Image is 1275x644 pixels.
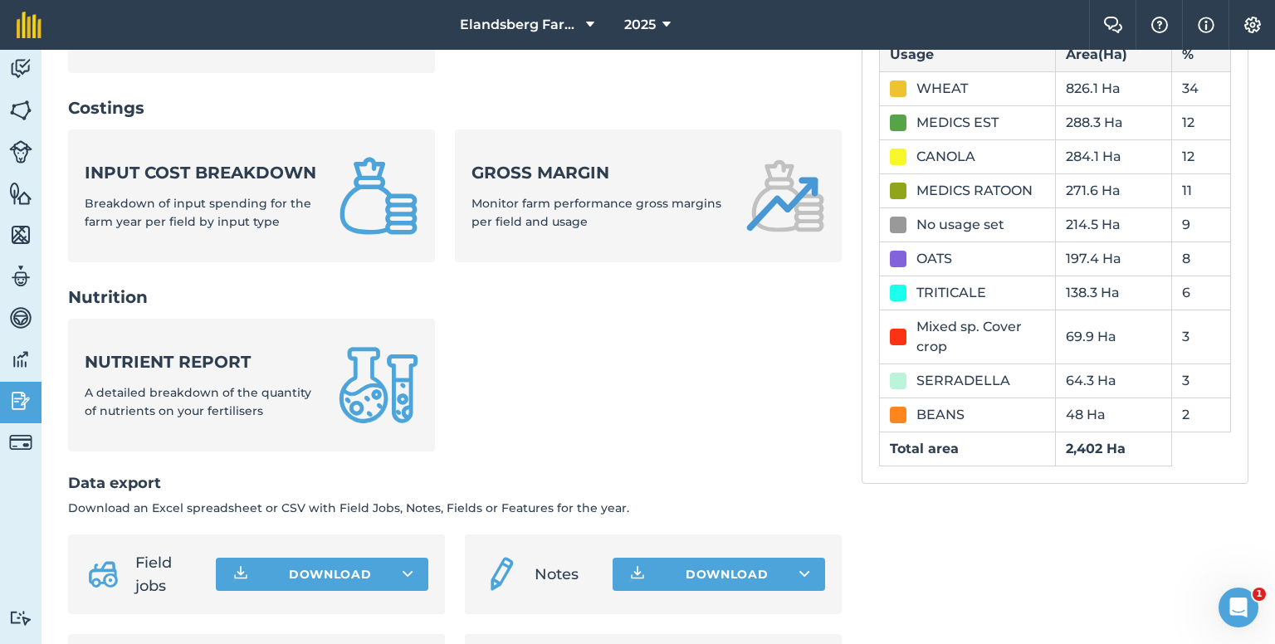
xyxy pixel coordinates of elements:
[624,15,656,35] span: 2025
[890,441,959,456] strong: Total area
[9,222,32,247] img: svg+xml;base64,PHN2ZyB4bWxucz0iaHR0cDovL3d3dy53My5vcmcvMjAwMC9zdmciIHdpZHRoPSI1NiIgaGVpZ2h0PSI2MC...
[339,156,418,236] img: Input cost breakdown
[17,12,42,38] img: fieldmargin Logo
[9,181,32,206] img: svg+xml;base64,PHN2ZyB4bWxucz0iaHR0cDovL3d3dy53My5vcmcvMjAwMC9zdmciIHdpZHRoPSI1NiIgaGVpZ2h0PSI2MC...
[916,405,965,425] div: BEANS
[9,610,32,626] img: svg+xml;base64,PD94bWwgdmVyc2lvbj0iMS4wIiBlbmNvZGluZz0idXRmLTgiPz4KPCEtLSBHZW5lcmF0b3I6IEFkb2JlIE...
[535,563,599,586] span: Notes
[1055,276,1172,310] td: 138.3 Ha
[481,554,521,594] img: svg+xml;base64,PD94bWwgdmVyc2lvbj0iMS4wIiBlbmNvZGluZz0idXRmLTgiPz4KPCEtLSBHZW5lcmF0b3I6IEFkb2JlIE...
[1150,17,1170,33] img: A question mark icon
[1172,139,1231,173] td: 12
[1172,398,1231,432] td: 2
[216,558,428,591] button: Download
[1219,588,1258,627] iframe: Intercom live chat
[1055,173,1172,207] td: 271.6 Ha
[1055,37,1172,71] th: Area ( Ha )
[455,129,842,262] a: Gross marginMonitor farm performance gross margins per field and usage
[1055,363,1172,398] td: 64.3 Ha
[628,564,647,584] img: Download icon
[9,98,32,123] img: svg+xml;base64,PHN2ZyB4bWxucz0iaHR0cDovL3d3dy53My5vcmcvMjAwMC9zdmciIHdpZHRoPSI1NiIgaGVpZ2h0PSI2MC...
[1172,173,1231,207] td: 11
[916,147,975,167] div: CANOLA
[135,551,203,598] span: Field jobs
[1172,207,1231,242] td: 9
[1253,588,1266,601] span: 1
[1055,310,1172,363] td: 69.9 Ha
[916,283,986,303] div: TRITICALE
[1172,363,1231,398] td: 3
[916,181,1033,201] div: MEDICS RATOON
[1172,242,1231,276] td: 8
[916,249,952,269] div: OATS
[85,350,319,373] strong: Nutrient report
[9,305,32,330] img: svg+xml;base64,PD94bWwgdmVyc2lvbj0iMS4wIiBlbmNvZGluZz0idXRmLTgiPz4KPCEtLSBHZW5lcmF0b3I6IEFkb2JlIE...
[916,215,1004,235] div: No usage set
[1066,441,1126,456] strong: 2,402 Ha
[1172,276,1231,310] td: 6
[68,499,842,517] p: Download an Excel spreadsheet or CSV with Field Jobs, Notes, Fields or Features for the year.
[68,129,435,262] a: Input cost breakdownBreakdown of input spending for the farm year per field by input type
[1103,17,1123,33] img: Two speech bubbles overlapping with the left bubble in the forefront
[916,371,1010,391] div: SERRADELLA
[916,113,999,133] div: MEDICS EST
[68,471,842,495] h2: Data export
[85,196,311,229] span: Breakdown of input spending for the farm year per field by input type
[471,196,721,229] span: Monitor farm performance gross margins per field and usage
[1172,310,1231,363] td: 3
[1055,139,1172,173] td: 284.1 Ha
[1172,105,1231,139] td: 12
[9,56,32,81] img: svg+xml;base64,PD94bWwgdmVyc2lvbj0iMS4wIiBlbmNvZGluZz0idXRmLTgiPz4KPCEtLSBHZW5lcmF0b3I6IEFkb2JlIE...
[85,554,122,594] img: svg+xml;base64,PD94bWwgdmVyc2lvbj0iMS4wIiBlbmNvZGluZz0idXRmLTgiPz4KPCEtLSBHZW5lcmF0b3I6IEFkb2JlIE...
[68,319,435,451] a: Nutrient reportA detailed breakdown of the quantity of nutrients on your fertilisers
[9,388,32,413] img: svg+xml;base64,PD94bWwgdmVyc2lvbj0iMS4wIiBlbmNvZGluZz0idXRmLTgiPz4KPCEtLSBHZW5lcmF0b3I6IEFkb2JlIE...
[85,161,319,184] strong: Input cost breakdown
[9,431,32,454] img: svg+xml;base64,PD94bWwgdmVyc2lvbj0iMS4wIiBlbmNvZGluZz0idXRmLTgiPz4KPCEtLSBHZW5lcmF0b3I6IEFkb2JlIE...
[916,317,1045,357] div: Mixed sp. Cover crop
[1055,207,1172,242] td: 214.5 Ha
[613,558,825,591] button: Download
[1055,242,1172,276] td: 197.4 Ha
[471,161,725,184] strong: Gross margin
[1243,17,1263,33] img: A cog icon
[9,264,32,289] img: svg+xml;base64,PD94bWwgdmVyc2lvbj0iMS4wIiBlbmNvZGluZz0idXRmLTgiPz4KPCEtLSBHZW5lcmF0b3I6IEFkb2JlIE...
[1172,71,1231,105] td: 34
[745,156,825,236] img: Gross margin
[9,140,32,163] img: svg+xml;base64,PD94bWwgdmVyc2lvbj0iMS4wIiBlbmNvZGluZz0idXRmLTgiPz4KPCEtLSBHZW5lcmF0b3I6IEFkb2JlIE...
[880,37,1056,71] th: Usage
[1055,398,1172,432] td: 48 Ha
[1198,15,1214,35] img: svg+xml;base64,PHN2ZyB4bWxucz0iaHR0cDovL3d3dy53My5vcmcvMjAwMC9zdmciIHdpZHRoPSIxNyIgaGVpZ2h0PSIxNy...
[231,564,251,584] img: Download icon
[916,79,968,99] div: WHEAT
[460,15,579,35] span: Elandsberg Farms
[1172,37,1231,71] th: %
[1055,105,1172,139] td: 288.3 Ha
[339,345,418,425] img: Nutrient report
[1055,71,1172,105] td: 826.1 Ha
[68,285,842,309] h2: Nutrition
[85,385,311,418] span: A detailed breakdown of the quantity of nutrients on your fertilisers
[9,347,32,372] img: svg+xml;base64,PD94bWwgdmVyc2lvbj0iMS4wIiBlbmNvZGluZz0idXRmLTgiPz4KPCEtLSBHZW5lcmF0b3I6IEFkb2JlIE...
[68,96,842,120] h2: Costings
